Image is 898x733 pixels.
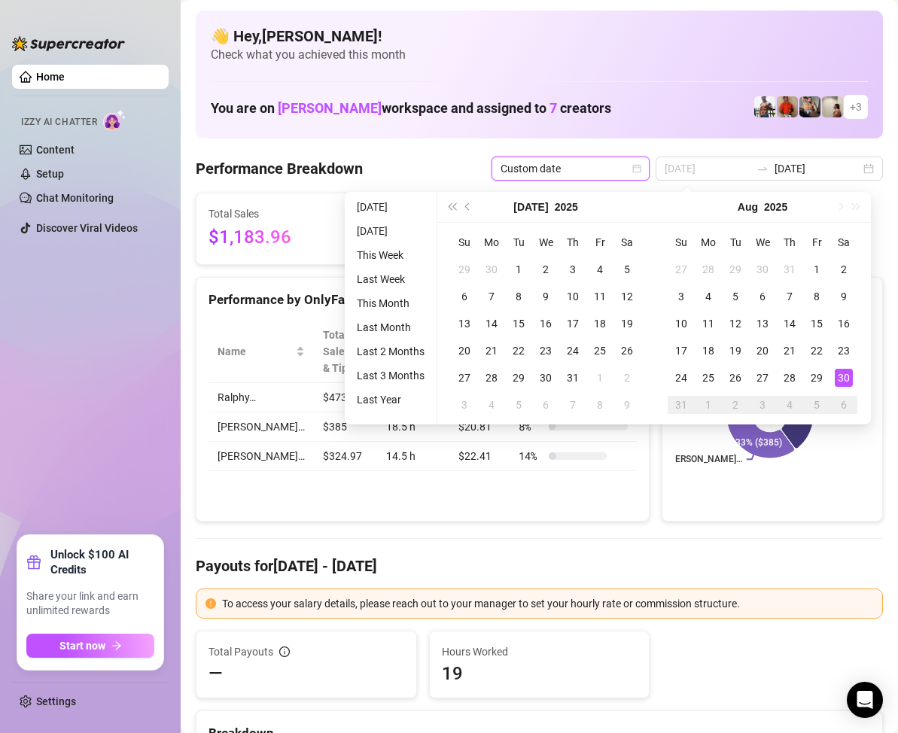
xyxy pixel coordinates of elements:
li: [DATE] [351,198,431,216]
td: 2025-07-26 [613,337,641,364]
li: Last Year [351,391,431,409]
td: Ralphy… [209,383,314,412]
td: 2025-08-07 [559,391,586,418]
div: 31 [564,369,582,387]
th: Mo [695,229,722,256]
div: 24 [564,342,582,360]
td: 2025-07-17 [559,310,586,337]
div: 3 [672,287,690,306]
div: 31 [672,396,690,414]
td: 2025-07-19 [613,310,641,337]
td: $20.81 [449,412,510,442]
td: 2025-09-06 [830,391,857,418]
td: 2025-07-21 [478,337,505,364]
td: 2025-07-24 [559,337,586,364]
th: Fr [803,229,830,256]
input: End date [775,160,860,177]
div: 4 [591,260,609,278]
td: 18.5 h [377,412,449,442]
td: 2025-07-11 [586,283,613,310]
div: 20 [753,342,772,360]
div: 3 [564,260,582,278]
div: 14 [482,315,501,333]
div: 16 [835,315,853,333]
div: 5 [726,287,744,306]
div: 28 [699,260,717,278]
span: to [756,163,769,175]
button: Choose a year [555,192,578,222]
td: 2025-08-29 [803,364,830,391]
div: 6 [455,287,473,306]
td: 2025-09-03 [749,391,776,418]
div: 18 [699,342,717,360]
span: Name [218,343,293,360]
td: 2025-07-02 [532,256,559,283]
div: 8 [591,396,609,414]
td: $324.97 [314,442,377,471]
th: Sa [830,229,857,256]
td: 2025-07-07 [478,283,505,310]
td: 2025-08-01 [803,256,830,283]
td: 2025-08-27 [749,364,776,391]
td: 2025-08-10 [668,310,695,337]
div: 11 [591,287,609,306]
th: Total Sales & Tips [314,321,377,383]
span: arrow-right [111,640,122,651]
text: [PERSON_NAME]… [667,454,742,464]
td: 2025-07-31 [776,256,803,283]
li: Last 3 Months [351,366,431,385]
td: 2025-08-26 [722,364,749,391]
td: 2025-08-09 [613,391,641,418]
div: 25 [591,342,609,360]
div: 27 [672,260,690,278]
td: 2025-07-23 [532,337,559,364]
div: 23 [537,342,555,360]
div: 27 [753,369,772,387]
div: 16 [537,315,555,333]
div: 8 [808,287,826,306]
td: 2025-08-07 [776,283,803,310]
td: 2025-08-24 [668,364,695,391]
div: Performance by OnlyFans Creator [209,290,637,310]
td: 2025-08-19 [722,337,749,364]
a: Settings [36,695,76,707]
td: $22.41 [449,442,510,471]
span: Total Payouts [209,643,273,660]
div: 2 [618,369,636,387]
div: 24 [672,369,690,387]
td: 2025-08-20 [749,337,776,364]
div: 28 [482,369,501,387]
td: 2025-07-20 [451,337,478,364]
div: 21 [482,342,501,360]
span: Izzy AI Chatter [21,115,97,129]
td: 2025-07-10 [559,283,586,310]
div: 26 [726,369,744,387]
th: Sa [613,229,641,256]
td: [PERSON_NAME]… [209,412,314,442]
td: 2025-08-05 [722,283,749,310]
div: 28 [781,369,799,387]
td: [PERSON_NAME]… [209,442,314,471]
td: 2025-08-13 [749,310,776,337]
div: 12 [726,315,744,333]
span: Custom date [501,157,641,180]
div: 22 [808,342,826,360]
img: logo-BBDzfeDw.svg [12,36,125,51]
td: 2025-09-02 [722,391,749,418]
th: Fr [586,229,613,256]
li: This Month [351,294,431,312]
div: 2 [835,260,853,278]
a: Chat Monitoring [36,192,114,204]
span: Share your link and earn unlimited rewards [26,589,154,619]
div: 30 [753,260,772,278]
td: 2025-06-29 [451,256,478,283]
div: To access your salary details, please reach out to your manager to set your hourly rate or commis... [222,595,873,612]
td: 2025-07-29 [505,364,532,391]
span: exclamation-circle [205,598,216,609]
button: Choose a year [764,192,787,222]
td: 2025-07-27 [451,364,478,391]
h4: 👋 Hey, [PERSON_NAME] ! [211,26,868,47]
td: 2025-08-06 [532,391,559,418]
td: 2025-08-06 [749,283,776,310]
div: 15 [808,315,826,333]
